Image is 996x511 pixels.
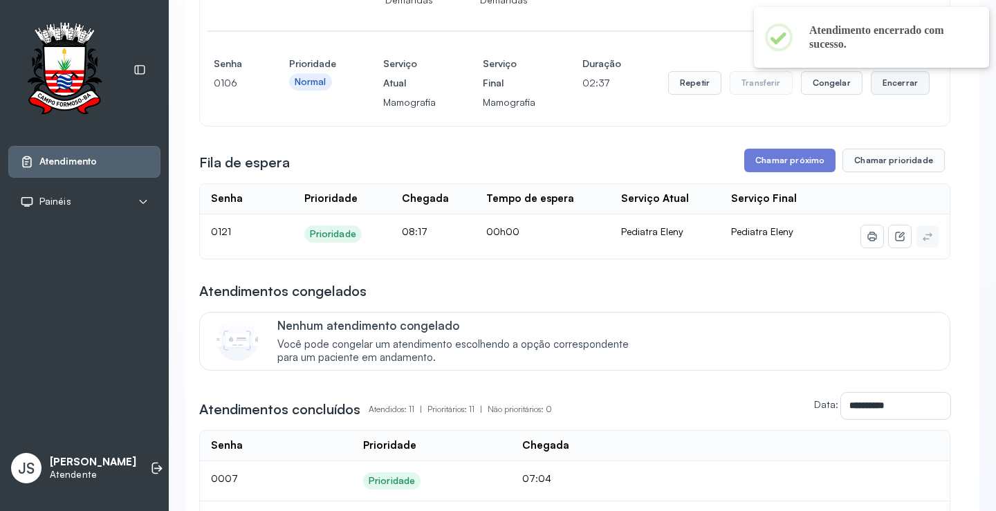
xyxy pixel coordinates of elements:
[39,156,97,167] span: Atendimento
[483,93,535,112] p: Mamografia
[199,281,367,301] h3: Atendimentos congelados
[731,192,797,205] div: Serviço Final
[486,192,574,205] div: Tempo de espera
[211,225,231,237] span: 0121
[486,225,519,237] span: 00h00
[744,149,836,172] button: Chamar próximo
[383,93,436,112] p: Mamografia
[363,439,416,452] div: Prioridade
[15,22,114,118] img: Logotipo do estabelecimento
[621,225,709,238] div: Pediatra Eleny
[582,54,621,73] h4: Duração
[304,192,358,205] div: Prioridade
[214,54,242,73] h4: Senha
[668,71,721,95] button: Repetir
[289,54,336,73] h4: Prioridade
[522,439,569,452] div: Chegada
[402,192,449,205] div: Chegada
[214,73,242,93] p: 0106
[50,456,136,469] p: [PERSON_NAME]
[402,225,427,237] span: 08:17
[801,71,863,95] button: Congelar
[420,404,422,414] span: |
[199,400,360,419] h3: Atendimentos concluídos
[842,149,945,172] button: Chamar prioridade
[20,155,149,169] a: Atendimento
[730,71,793,95] button: Transferir
[295,76,326,88] div: Normal
[480,404,482,414] span: |
[50,469,136,481] p: Atendente
[369,475,415,487] div: Prioridade
[277,318,643,333] p: Nenhum atendimento congelado
[211,439,243,452] div: Senha
[621,192,689,205] div: Serviço Atual
[488,400,552,419] p: Não prioritários: 0
[809,24,967,51] h2: Atendimento encerrado com sucesso.
[383,54,436,93] h4: Serviço Atual
[814,398,838,410] label: Data:
[216,319,258,361] img: Imagem de CalloutCard
[199,153,290,172] h3: Fila de espera
[369,400,427,419] p: Atendidos: 11
[427,400,488,419] p: Prioritários: 11
[582,73,621,93] p: 02:37
[483,54,535,93] h4: Serviço Final
[310,228,356,240] div: Prioridade
[277,338,643,364] span: Você pode congelar um atendimento escolhendo a opção correspondente para um paciente em andamento.
[211,472,238,484] span: 0007
[39,196,71,207] span: Painéis
[211,192,243,205] div: Senha
[731,225,793,237] span: Pediatra Eleny
[871,71,930,95] button: Encerrar
[522,472,551,484] span: 07:04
